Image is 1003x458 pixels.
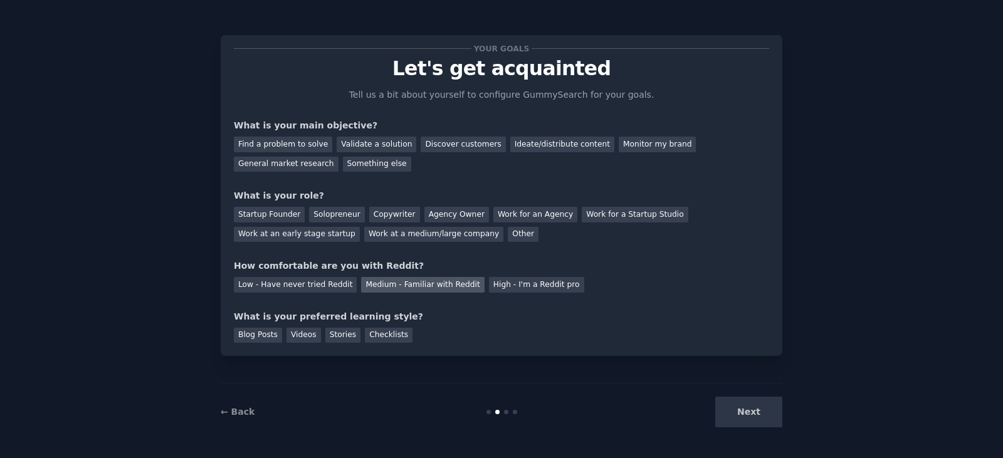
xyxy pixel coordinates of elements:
[286,328,321,343] div: Videos
[221,407,255,417] a: ← Back
[234,137,332,152] div: Find a problem to solve
[364,227,503,242] div: Work at a medium/large company
[234,259,769,273] div: How comfortable are you with Reddit?
[337,137,416,152] div: Validate a solution
[234,119,769,132] div: What is your main objective?
[582,207,688,222] div: Work for a Startup Studio
[234,227,360,242] div: Work at an early stage startup
[510,137,614,152] div: Ideate/distribute content
[361,277,484,293] div: Medium - Familiar with Reddit
[309,207,364,222] div: Solopreneur
[234,157,339,172] div: General market research
[234,277,357,293] div: Low - Have never tried Reddit
[471,42,532,55] span: Your goals
[344,88,659,101] p: Tell us a bit about yourself to configure GummySearch for your goals.
[234,310,769,323] div: What is your preferred learning style?
[508,227,538,242] div: Other
[325,328,360,343] div: Stories
[489,277,584,293] div: High - I'm a Reddit pro
[421,137,505,152] div: Discover customers
[619,137,696,152] div: Monitor my brand
[234,189,769,202] div: What is your role?
[234,328,282,343] div: Blog Posts
[369,207,420,222] div: Copywriter
[234,58,769,80] p: Let's get acquainted
[424,207,489,222] div: Agency Owner
[234,207,305,222] div: Startup Founder
[343,157,411,172] div: Something else
[365,328,412,343] div: Checklists
[493,207,577,222] div: Work for an Agency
